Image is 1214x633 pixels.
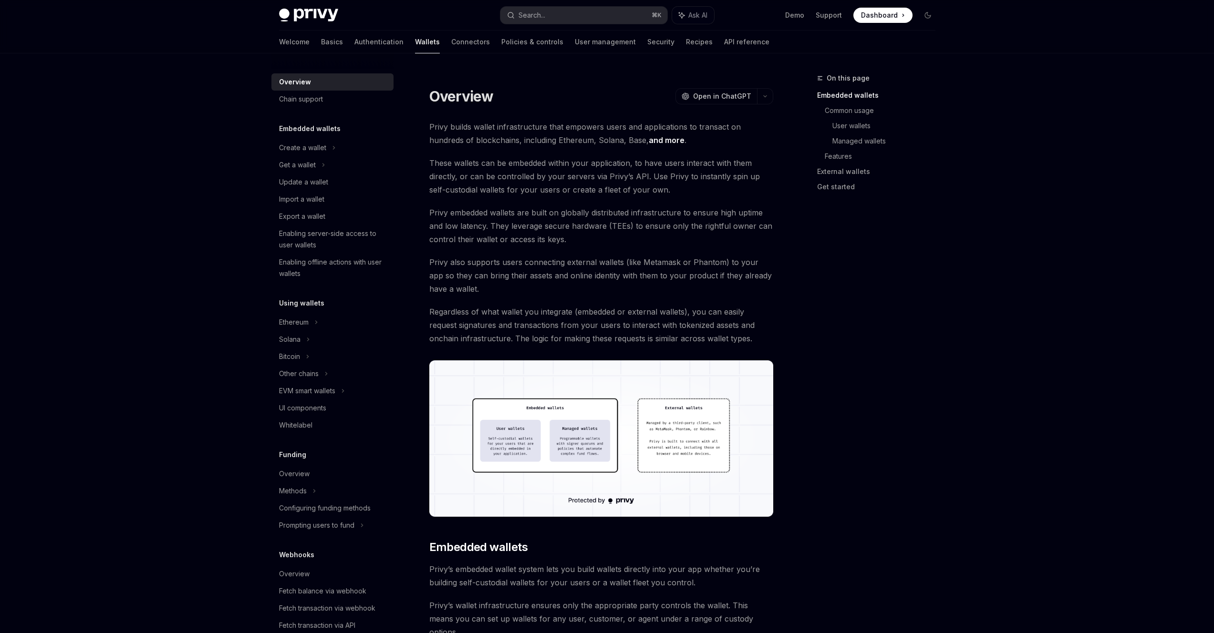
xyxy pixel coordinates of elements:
a: Embedded wallets [817,88,943,103]
span: Privy embedded wallets are built on globally distributed infrastructure to ensure high uptime and... [429,206,773,246]
span: ⌘ K [652,11,662,19]
a: Recipes [686,31,713,53]
div: Fetch balance via webhook [279,585,366,597]
img: dark logo [279,9,338,22]
a: Managed wallets [832,133,943,149]
span: On this page [827,72,870,84]
span: Open in ChatGPT [693,92,751,101]
a: Wallets [415,31,440,53]
div: Update a wallet [279,176,328,188]
a: and more [649,135,685,145]
span: Ask AI [688,10,707,20]
a: Whitelabel [271,417,394,434]
a: Demo [785,10,804,20]
h5: Using wallets [279,297,324,309]
a: Common usage [825,103,943,118]
a: Overview [271,73,394,91]
span: Embedded wallets [429,540,528,555]
a: Overview [271,565,394,582]
div: Fetch transaction via API [279,620,355,631]
h1: Overview [429,88,494,105]
div: Configuring funding methods [279,502,371,514]
a: Connectors [451,31,490,53]
a: Fetch transaction via webhook [271,600,394,617]
a: Fetch balance via webhook [271,582,394,600]
div: Bitcoin [279,351,300,362]
a: Export a wallet [271,208,394,225]
div: Export a wallet [279,211,325,222]
span: Dashboard [861,10,898,20]
img: images/walletoverview.png [429,360,773,517]
a: Welcome [279,31,310,53]
div: Fetch transaction via webhook [279,602,375,614]
a: Features [825,149,943,164]
a: Support [816,10,842,20]
div: Enabling server-side access to user wallets [279,228,388,251]
a: External wallets [817,164,943,179]
h5: Embedded wallets [279,123,341,134]
div: Methods [279,485,307,497]
div: Search... [519,10,545,21]
a: Authentication [354,31,404,53]
div: Get a wallet [279,159,316,171]
span: These wallets can be embedded within your application, to have users interact with them directly,... [429,156,773,196]
div: Solana [279,334,301,345]
a: User management [575,31,636,53]
a: Configuring funding methods [271,500,394,517]
a: Update a wallet [271,174,394,191]
div: UI components [279,402,326,414]
h5: Funding [279,449,306,460]
a: Basics [321,31,343,53]
a: Dashboard [853,8,913,23]
div: Import a wallet [279,194,324,205]
div: Overview [279,76,311,88]
div: Overview [279,468,310,480]
div: Overview [279,568,310,580]
h5: Webhooks [279,549,314,561]
span: Privy builds wallet infrastructure that empowers users and applications to transact on hundreds o... [429,120,773,147]
a: Import a wallet [271,191,394,208]
div: Other chains [279,368,319,379]
button: Ask AI [672,7,714,24]
button: Search...⌘K [500,7,667,24]
div: Prompting users to fund [279,520,354,531]
span: Privy also supports users connecting external wallets (like Metamask or Phantom) to your app so t... [429,255,773,296]
span: Regardless of what wallet you integrate (embedded or external wallets), you can easily request si... [429,305,773,345]
a: API reference [724,31,769,53]
a: Policies & controls [501,31,563,53]
a: UI components [271,399,394,417]
div: EVM smart wallets [279,385,335,397]
button: Toggle dark mode [920,8,935,23]
div: Chain support [279,93,323,105]
a: Chain support [271,91,394,108]
a: Security [647,31,674,53]
button: Open in ChatGPT [675,88,757,104]
div: Ethereum [279,316,309,328]
span: Privy’s embedded wallet system lets you build wallets directly into your app whether you’re build... [429,562,773,589]
a: User wallets [832,118,943,133]
a: Overview [271,465,394,482]
div: Create a wallet [279,142,326,153]
a: Enabling offline actions with user wallets [271,254,394,282]
div: Enabling offline actions with user wallets [279,256,388,279]
div: Whitelabel [279,419,312,431]
a: Enabling server-side access to user wallets [271,225,394,254]
a: Get started [817,179,943,194]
